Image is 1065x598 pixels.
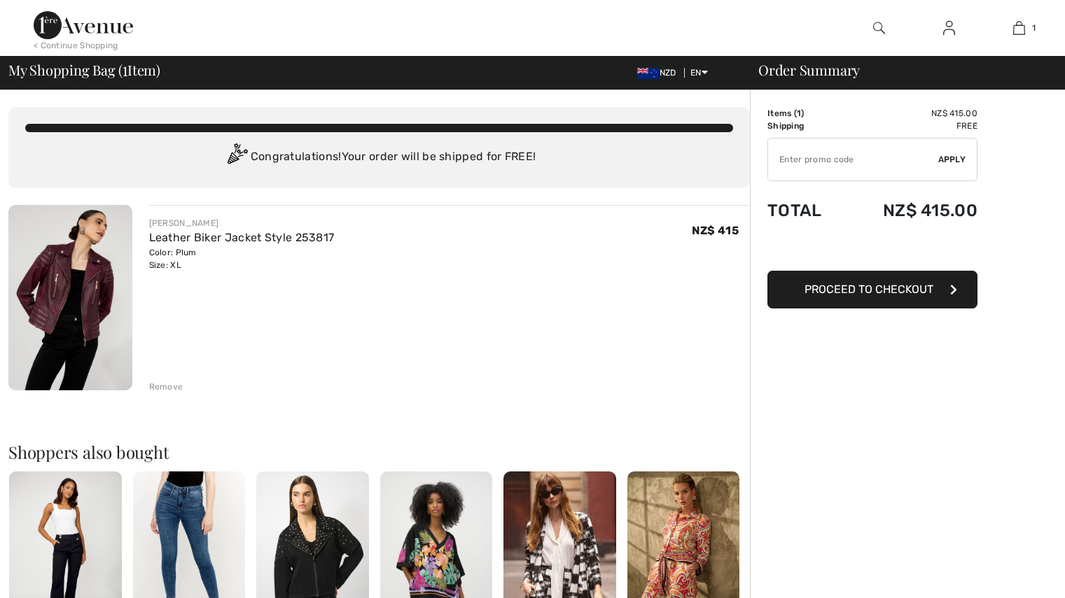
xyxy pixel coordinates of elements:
a: Leather Biker Jacket Style 253817 [149,231,335,244]
a: Sign In [932,20,966,37]
span: My Shopping Bag ( Item) [8,63,160,77]
td: NZ$ 415.00 [844,107,977,120]
span: 1 [123,59,127,78]
span: NZD [637,68,682,78]
span: Apply [938,153,966,166]
span: Proceed to Checkout [805,283,933,296]
a: 1 [984,20,1053,36]
img: My Bag [1013,20,1025,36]
div: Order Summary [742,63,1057,77]
div: Remove [149,380,183,393]
td: NZ$ 415.00 [844,187,977,234]
h2: Shoppers also bought [8,443,750,460]
div: Congratulations! Your order will be shipped for FREE! [25,143,733,171]
div: [PERSON_NAME] [149,217,335,229]
button: Proceed to Checkout [767,271,977,308]
td: Shipping [767,120,844,132]
img: Congratulation2.svg [223,143,251,171]
td: Items ( ) [767,107,844,120]
iframe: PayPal [767,234,977,266]
span: 1 [1032,22,1036,34]
input: Promo code [768,138,938,180]
img: My Info [943,20,955,36]
img: 1ère Avenue [34,11,133,39]
span: 1 [797,108,801,118]
td: Total [767,187,844,234]
span: EN [690,68,708,78]
div: Color: Plum Size: XL [149,246,335,271]
img: search the website [873,20,885,36]
div: < Continue Shopping [34,39,118,52]
img: New Zealand Dollar [637,68,660,79]
img: Leather Biker Jacket Style 253817 [8,205,132,390]
td: Free [844,120,977,132]
span: NZ$ 415 [692,224,739,237]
